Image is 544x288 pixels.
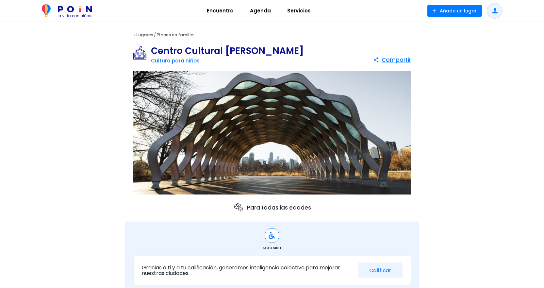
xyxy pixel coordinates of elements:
button: Calificar [358,263,403,279]
span: Encuentra [204,6,237,16]
div: < / [125,30,419,40]
img: Cultura para niños [133,46,151,59]
button: Compartir [373,54,411,66]
a: Encuentra [199,3,242,19]
a: Planes en familia [157,32,193,38]
a: Cultura para niños [151,57,200,64]
img: Centro Cultural Nicolás Salmerón [133,71,411,195]
span: Accesible [262,245,282,251]
span: Agenda [247,6,274,16]
img: ages icon [233,202,244,213]
img: POiN [42,4,92,17]
h1: Centro Cultural [PERSON_NAME] [151,46,304,56]
a: Agenda [242,3,279,19]
p: Para todas las edades [233,202,311,213]
img: Accesible [268,231,276,240]
a: Servicios [279,3,319,19]
button: Añade un lugar [427,5,482,17]
span: Servicios [284,6,314,16]
p: Gracias a ti y a tu calificación, generamos inteligencia colectiva para mejorar nuestras ciudades. [142,265,353,276]
a: Lugares [136,32,153,38]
